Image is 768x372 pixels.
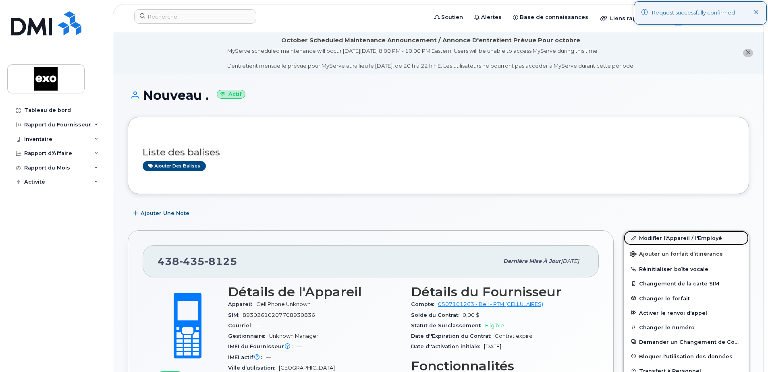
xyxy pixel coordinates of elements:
[143,147,734,157] h3: Liste des balises
[624,335,749,349] button: Demander un Changement de Compte
[227,47,635,70] div: MyServe scheduled maintenance will occur [DATE][DATE] 8:00 PM - 10:00 PM Eastern. Users will be u...
[561,258,579,264] span: [DATE]
[639,310,707,316] span: Activer le renvoi d'appel
[624,231,749,245] a: Modifier l'Appareil / l'Employé
[269,333,318,339] span: Unknown Manager
[411,322,485,329] span: Statut de Surclassement
[243,312,315,318] span: 89302610207708930836
[652,9,735,17] div: Request successfully confirmed
[411,333,495,339] span: Date d''Expiration du Contrat
[228,301,256,307] span: Appareil
[495,333,533,339] span: Contrat expiré
[228,333,269,339] span: Gestionnaire
[624,291,749,306] button: Changer le forfait
[630,251,723,258] span: Ajouter un forfait d’itinérance
[411,312,463,318] span: Solde du Contrat
[141,209,189,217] span: Ajouter une Note
[743,49,753,57] button: close notification
[228,312,243,318] span: SIM
[217,90,245,99] small: Actif
[281,36,580,45] div: October Scheduled Maintenance Announcement / Annonce D'entretient Prévue Pour octobre
[205,255,237,267] span: 8125
[228,365,279,371] span: Ville d’utilisation
[279,365,335,371] span: [GEOGRAPHIC_DATA]
[228,343,297,349] span: IMEI du Fournisseur
[624,245,749,262] button: Ajouter un forfait d’itinérance
[411,343,484,349] span: Date d''activation initiale
[158,255,237,267] span: 438
[128,88,749,102] h1: Nouveau .
[411,301,438,307] span: Compte
[266,354,271,360] span: —
[179,255,205,267] span: 435
[624,320,749,335] button: Changer le numéro
[297,343,302,349] span: —
[624,349,749,364] button: Bloquer l'utilisation des données
[624,262,749,276] button: Réinitialiser boîte vocale
[228,285,401,299] h3: Détails de l'Appareil
[228,354,266,360] span: IMEI actif
[411,285,584,299] h3: Détails du Fournisseur
[484,343,501,349] span: [DATE]
[128,206,196,221] button: Ajouter une Note
[143,161,206,171] a: Ajouter des balises
[255,322,261,329] span: —
[463,312,479,318] span: 0,00 $
[228,322,255,329] span: Courriel
[624,276,749,291] button: Changement de la carte SIM
[485,322,504,329] span: Eligible
[503,258,561,264] span: Dernière mise à jour
[624,306,749,320] button: Activer le renvoi d'appel
[438,301,543,307] a: 0507101263 - Bell - RTM (CELLULAIRES)
[256,301,311,307] span: Cell Phone Unknown
[639,295,690,301] span: Changer le forfait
